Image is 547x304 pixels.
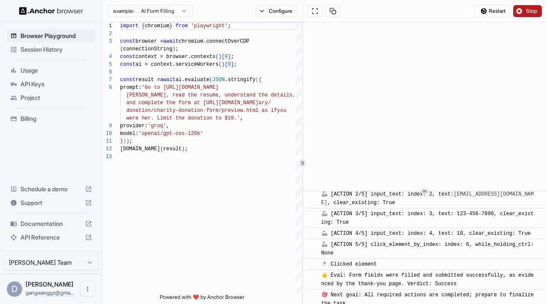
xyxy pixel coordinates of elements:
[103,84,112,91] div: 8
[163,146,182,152] span: result
[160,77,176,83] span: await
[7,64,95,77] div: Usage
[135,54,215,60] span: context = browser.contexts
[311,190,315,199] span: ​
[141,85,218,91] span: 'Go to [URL][DOMAIN_NAME]
[209,77,212,83] span: (
[148,123,166,129] span: 'groq'
[212,77,225,83] span: JSON
[185,146,188,152] span: ;
[145,23,170,29] span: chromium
[120,61,135,67] span: const
[26,281,74,288] span: Danny Wang
[120,23,138,29] span: import
[103,61,112,68] div: 5
[135,38,163,44] span: browser =
[21,233,82,242] span: API Reference
[7,217,95,231] div: Documentation
[311,271,315,280] span: ​
[123,46,172,52] span: connectionString
[513,5,542,17] button: Stop
[103,53,112,61] div: 4
[225,77,256,83] span: .stringify
[228,54,231,60] span: ]
[103,76,112,84] div: 7
[286,92,296,98] span: ls,
[182,146,185,152] span: )
[7,77,95,91] div: API Keys
[120,123,148,129] span: provider:
[141,23,144,29] span: {
[228,61,231,67] span: 0
[308,5,322,17] button: Open in full screen
[19,7,83,15] img: Anchor Logo
[103,30,112,38] div: 2
[135,61,218,67] span: ai = context.serviceWorkers
[26,289,74,296] span: gangwanggz@gmail.com
[103,122,112,130] div: 9
[126,138,129,144] span: )
[231,61,234,67] span: ]
[321,211,534,225] span: 🦾 [ACTION 3/5] input_text: index: 3, text: 123-456-7890, clear_existing: True
[120,38,135,44] span: const
[129,138,132,144] span: ;
[103,38,112,45] div: 3
[326,5,340,17] button: Copy session ID
[172,46,175,52] span: )
[191,23,228,29] span: 'playwright'
[126,92,286,98] span: [PERSON_NAME], read the resume, understand the detai
[120,146,160,152] span: [DOMAIN_NAME]
[21,94,92,102] span: Project
[234,61,237,67] span: ;
[489,8,506,15] span: Restart
[21,66,92,75] span: Usage
[103,137,112,145] div: 11
[225,54,228,60] span: 0
[120,46,123,52] span: (
[21,45,92,54] span: Session History
[176,77,209,83] span: ai.evaluate
[311,291,315,299] span: ​
[321,261,377,267] span: 🖱️ Clicked element
[163,38,179,44] span: await
[21,199,82,207] span: Support
[321,231,531,237] span: 🦾 [ACTION 4/5] input_text: index: 4, text: 10, clear_existing: True
[7,281,22,297] div: D
[321,242,537,256] span: 🦾 [ACTION 5/5] click_element_by_index: index: 6, while_holding_ctrl: None
[7,112,95,126] div: Billing
[256,77,259,83] span: (
[311,229,315,238] span: ​
[123,138,126,144] span: )
[160,146,163,152] span: (
[113,8,134,15] span: example:
[7,29,95,43] div: Browser Playground
[138,131,203,137] span: 'openai/gpt-oss-120b'
[240,115,243,121] span: ,
[126,108,277,114] span: donation/charity-donation-form/preview.html as if
[120,54,135,60] span: const
[475,5,510,17] button: Restart
[222,54,225,60] span: [
[7,196,95,210] div: Support
[103,130,112,137] div: 10
[103,22,112,30] div: 1
[169,23,172,29] span: }
[7,91,95,105] div: Project
[21,219,82,228] span: Documentation
[120,131,138,137] span: model:
[311,260,315,269] span: ​
[21,32,92,40] span: Browser Playground
[21,185,82,193] span: Schedule a demo
[218,61,221,67] span: (
[228,23,231,29] span: ;
[103,68,112,76] div: 6
[135,77,160,83] span: result =
[7,231,95,244] div: API Reference
[7,182,95,196] div: Schedule a demo
[259,77,262,83] span: {
[311,240,315,249] span: ​
[7,43,95,56] div: Session History
[80,281,95,297] button: Open menu
[126,100,259,106] span: and complete the form at [URL][DOMAIN_NAME]
[321,191,534,206] span: 🦾 [ACTION 2/5] input_text: index: 2, text: , clear_existing: True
